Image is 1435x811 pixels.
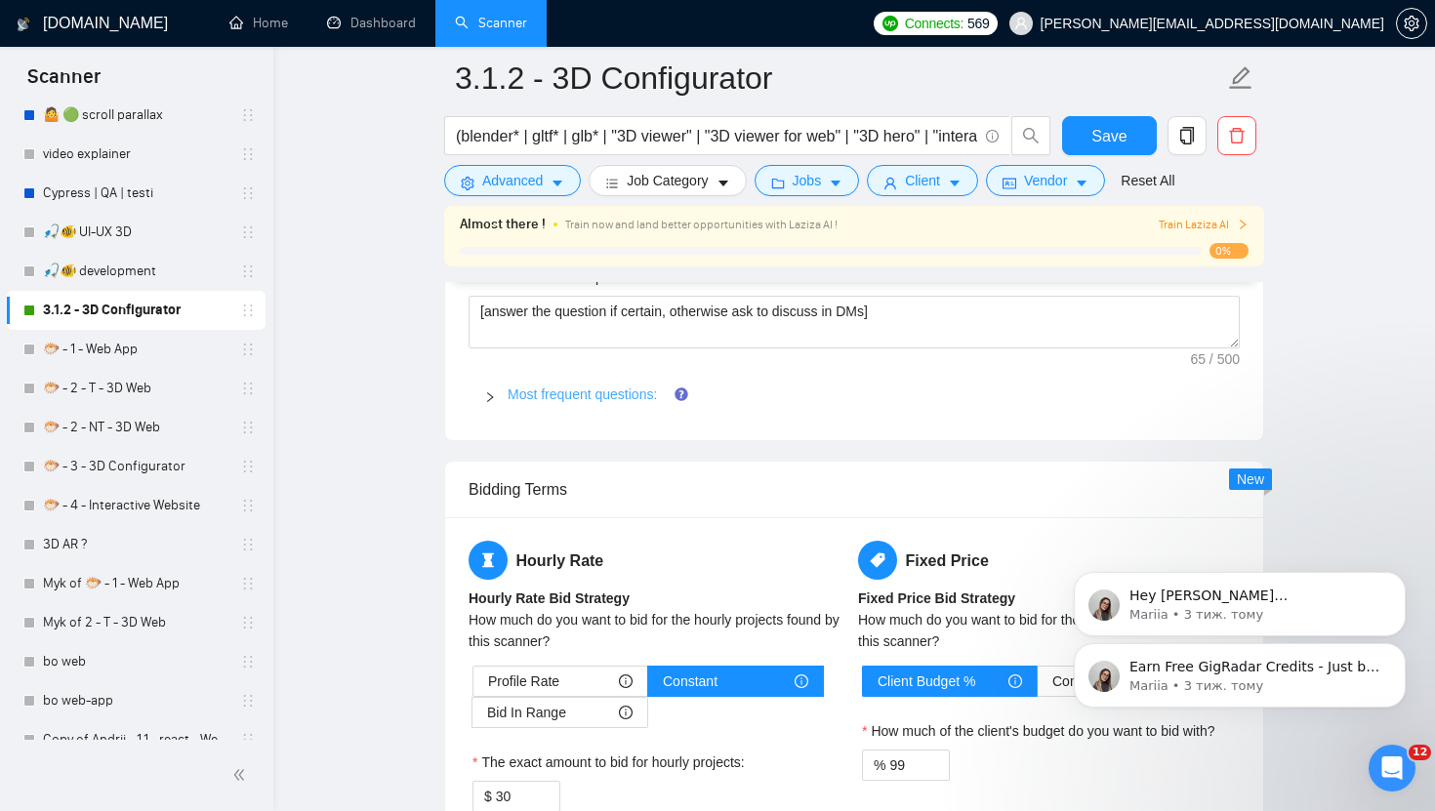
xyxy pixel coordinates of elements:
[1003,176,1016,190] span: idcard
[43,720,228,759] a: Copy of Andrii - 1.1 - react - Web App
[889,750,949,780] input: How much of the client's budget do you want to bid with?
[240,498,256,513] span: holder
[496,782,559,811] input: The exact amount to bid for hourly projects:
[43,213,228,252] a: 🎣🐠 UI-UX 3D
[771,176,785,190] span: folder
[1218,127,1255,144] span: delete
[829,176,842,190] span: caret-down
[43,174,228,213] a: Cypress | QA | testi
[858,541,897,580] span: tag
[1209,243,1249,259] span: 0%
[43,603,228,642] a: Myk of 2 - T - 3D Web
[484,391,496,403] span: right
[240,107,256,123] span: holder
[43,291,228,330] a: 3.1.2 - 3D Configurator
[240,732,256,748] span: holder
[986,165,1105,196] button: idcardVendorcaret-down
[862,720,1215,742] label: How much of the client's budget do you want to bid with?
[1369,745,1415,791] iframe: Intercom live chat
[43,564,228,603] a: Myk of 🐡 - 1 - Web App
[1159,216,1249,234] button: Train Laziza AI
[858,541,1240,580] h5: Fixed Price
[455,15,527,31] a: searchScanner
[487,698,566,727] span: Bid In Range
[1237,219,1249,230] span: right
[619,674,633,688] span: info-circle
[1228,65,1253,91] span: edit
[1011,116,1050,155] button: search
[967,13,989,34] span: 569
[469,462,1240,517] div: Bidding Terms
[469,541,508,580] span: hourglass
[508,386,657,402] a: Most frequent questions:
[793,170,822,191] span: Jobs
[627,170,708,191] span: Job Category
[948,176,962,190] span: caret-down
[461,176,474,190] span: setting
[472,751,745,773] label: The exact amount to bid for hourly projects:
[1396,8,1427,39] button: setting
[663,667,717,696] span: Constant
[240,342,256,357] span: holder
[795,674,808,688] span: info-circle
[469,541,850,580] h5: Hourly Rate
[43,369,228,408] a: 🐡 - 2 - T - 3D Web
[673,385,690,403] div: Tooltip anchor
[1045,448,1435,739] iframe: Intercom notifications повідомлення
[240,420,256,435] span: holder
[240,224,256,240] span: holder
[240,459,256,474] span: holder
[619,706,633,719] span: info-circle
[986,130,999,142] span: info-circle
[469,609,850,652] div: How much do you want to bid for the hourly projects found by this scanner?
[240,381,256,396] span: holder
[456,124,977,148] input: Search Freelance Jobs...
[12,62,116,103] span: Scanner
[878,667,975,696] span: Client Budget %
[1091,124,1127,148] span: Save
[469,296,1240,348] textarea: Default answer template:
[240,303,256,318] span: holder
[905,170,940,191] span: Client
[43,135,228,174] a: video explainer
[240,576,256,591] span: holder
[488,667,559,696] span: Profile Rate
[229,15,288,31] a: homeHome
[43,486,228,525] a: 🐡 - 4 - Interactive Website
[240,185,256,201] span: holder
[1409,745,1431,760] span: 12
[469,372,1240,417] div: Most frequent questions:
[1075,176,1088,190] span: caret-down
[240,264,256,279] span: holder
[43,252,228,291] a: 🎣🐠 development
[1024,170,1067,191] span: Vendor
[240,693,256,709] span: holder
[240,537,256,552] span: holder
[1012,127,1049,144] span: search
[883,176,897,190] span: user
[551,176,564,190] span: caret-down
[1396,16,1427,31] a: setting
[905,13,963,34] span: Connects:
[1168,127,1206,144] span: copy
[43,330,228,369] a: 🐡 - 1 - Web App
[43,447,228,486] a: 🐡 - 3 - 3D Configurator
[43,525,228,564] a: 3D AR ?
[1217,116,1256,155] button: delete
[717,176,730,190] span: caret-down
[1008,674,1022,688] span: info-circle
[1062,116,1157,155] button: Save
[1168,116,1207,155] button: copy
[455,54,1224,102] input: Scanner name...
[1121,170,1174,191] a: Reset All
[240,615,256,630] span: holder
[43,408,228,447] a: 🐡 - 2 - NT - 3D Web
